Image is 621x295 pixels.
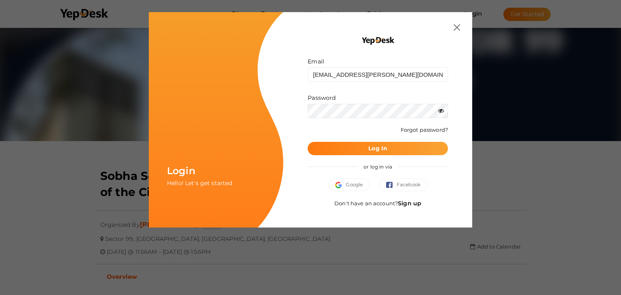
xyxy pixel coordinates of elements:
span: or log in via [357,158,398,176]
img: YEP_black_cropped.png [361,36,395,45]
span: Google [335,181,363,189]
span: Facebook [386,181,420,189]
b: Log In [368,145,387,152]
button: Facebook [379,178,427,191]
button: Google [328,178,370,191]
span: Hello! Let's get started [167,179,232,187]
input: ex: some@example.com [308,67,448,82]
img: facebook.svg [386,182,397,188]
button: Log In [308,142,448,155]
label: Password [308,94,336,102]
span: Login [167,165,195,177]
a: Sign up [398,200,421,207]
img: google.svg [335,182,346,188]
img: close.svg [454,24,460,31]
label: Email [308,57,324,65]
a: Forgot password? [401,126,448,133]
span: Don't have an account? [334,200,421,206]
